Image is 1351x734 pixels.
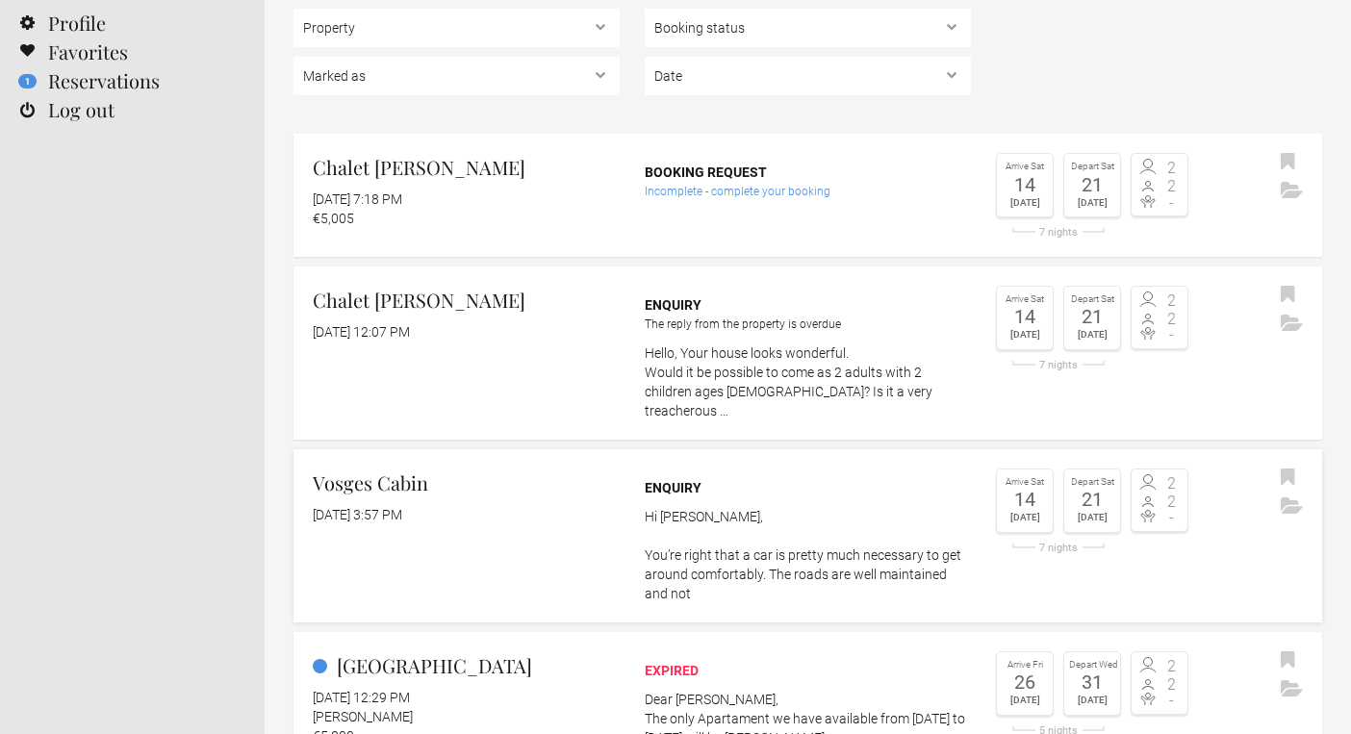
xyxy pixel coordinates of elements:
div: [DATE] [1069,509,1115,526]
select: , , , , , [293,9,620,47]
div: Depart Sat [1069,474,1115,491]
select: , , , [293,57,620,95]
div: [DATE] [1069,326,1115,343]
div: 14 [1002,175,1048,194]
span: - [1160,693,1183,708]
a: Chalet [PERSON_NAME] [DATE] 7:18 PM €5,005 Booking request Incomplete - complete your booking Arr... [293,134,1322,257]
div: Depart Sat [1069,159,1115,175]
p: Hello, Your house looks wonderful. Would it be possible to come as 2 adults with 2 children ages ... [645,343,971,420]
div: Depart Sat [1069,291,1115,308]
div: 14 [1002,307,1048,326]
span: - [1160,195,1183,211]
button: Archive [1276,310,1308,339]
span: 2 [1160,494,1183,510]
button: Archive [1276,675,1308,704]
div: Incomplete - complete your booking [645,182,971,201]
button: Bookmark [1276,464,1300,493]
div: 31 [1069,672,1115,692]
div: 14 [1002,490,1048,509]
span: 2 [1160,476,1183,492]
div: 21 [1069,490,1115,509]
div: 21 [1069,175,1115,194]
div: 7 nights [996,227,1121,238]
div: expired [645,661,971,680]
h2: Chalet [PERSON_NAME] [313,153,620,182]
div: [DATE] [1069,194,1115,212]
p: Hi [PERSON_NAME], You’re right that a car is pretty much necessary to get around comfortably. The... [645,507,971,603]
div: Arrive Sat [1002,291,1048,308]
div: Booking request [645,163,971,182]
flynt-date-display: [DATE] 7:18 PM [313,191,402,207]
span: - [1160,327,1183,342]
div: Arrive Fri [1002,657,1048,673]
h2: Chalet [PERSON_NAME] [313,286,620,315]
div: [DATE] [1069,692,1115,709]
a: Vosges Cabin [DATE] 3:57 PM Enquiry Hi [PERSON_NAME], You’re right that a car is pretty much nece... [293,449,1322,622]
div: Enquiry [645,478,971,497]
div: Arrive Sat [1002,159,1048,175]
h2: Vosges Cabin [313,468,620,497]
div: 26 [1002,672,1048,692]
flynt-date-display: [DATE] 12:29 PM [313,690,410,705]
span: 2 [1160,161,1183,176]
flynt-date-display: [DATE] 3:57 PM [313,507,402,522]
span: - [1160,510,1183,525]
div: Depart Wed [1069,657,1115,673]
span: 2 [1160,677,1183,693]
flynt-date-display: [DATE] 12:07 PM [313,324,410,340]
span: 2 [1160,312,1183,327]
span: 2 [1160,293,1183,309]
div: [PERSON_NAME] [313,707,620,726]
span: 2 [1160,179,1183,194]
div: Arrive Sat [1002,474,1048,491]
div: Enquiry [645,295,971,315]
select: , , [645,9,971,47]
button: Bookmark [1276,646,1300,675]
div: [DATE] [1002,692,1048,709]
flynt-notification-badge: 1 [18,74,37,89]
div: 21 [1069,307,1115,326]
span: 2 [1160,659,1183,674]
div: 7 nights [996,543,1121,553]
flynt-currency: €5,005 [313,211,354,226]
a: Chalet [PERSON_NAME] [DATE] 12:07 PM Enquiry The reply from the property is overdue Hello, Your h... [293,266,1322,440]
div: [DATE] [1002,509,1048,526]
select: , [645,57,971,95]
h2: [GEOGRAPHIC_DATA] [313,651,620,680]
button: Archive [1276,177,1308,206]
div: The reply from the property is overdue [645,315,971,334]
div: [DATE] [1002,326,1048,343]
button: Archive [1276,493,1308,521]
div: [DATE] [1002,194,1048,212]
button: Bookmark [1276,148,1300,177]
div: 7 nights [996,360,1121,370]
button: Bookmark [1276,281,1300,310]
